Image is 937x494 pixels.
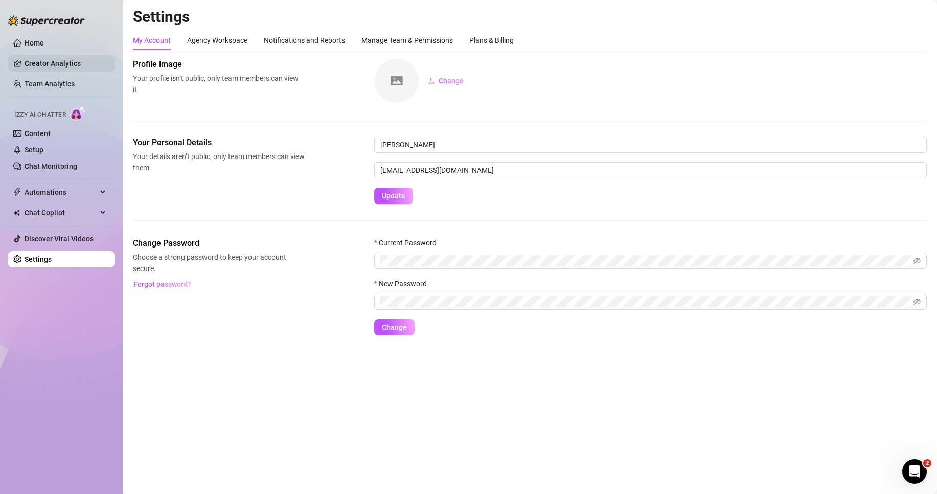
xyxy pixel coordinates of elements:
div: Agency Workspace [187,35,247,46]
div: Plans & Billing [469,35,514,46]
span: Your profile isn’t public, only team members can view it. [133,73,305,95]
img: square-placeholder.png [375,59,419,103]
span: upload [427,77,435,84]
span: Choose a strong password to keep your account secure. [133,252,305,274]
span: Change [439,77,464,85]
span: Chat Copilot [25,205,97,221]
span: Automations [25,184,97,200]
a: Team Analytics [25,80,75,88]
a: Settings [25,255,52,263]
label: Current Password [374,237,443,249]
img: Chat Copilot [13,209,20,216]
button: Change [419,73,472,89]
span: eye-invisible [913,298,921,305]
span: Change Password [133,237,305,250]
span: Change [382,323,407,331]
a: Creator Analytics [25,55,106,72]
span: 2 [923,459,931,467]
input: New Password [380,296,911,307]
a: Home [25,39,44,47]
span: Profile image [133,58,305,71]
img: AI Chatter [70,106,86,121]
input: Enter new email [374,162,927,178]
span: eye-invisible [913,257,921,264]
button: Forgot password? [133,276,191,293]
button: Update [374,188,413,204]
div: Notifications and Reports [264,35,345,46]
a: Discover Viral Videos [25,235,94,243]
h2: Settings [133,7,927,27]
a: Content [25,129,51,138]
img: logo-BBDzfeDw.svg [8,15,85,26]
span: Izzy AI Chatter [14,110,66,120]
span: Forgot password? [133,280,191,288]
input: Current Password [380,255,911,266]
input: Enter name [374,137,927,153]
div: My Account [133,35,171,46]
span: Your details aren’t public, only team members can view them. [133,151,305,173]
div: Manage Team & Permissions [361,35,453,46]
a: Setup [25,146,43,154]
button: Change [374,319,415,335]
a: Chat Monitoring [25,162,77,170]
span: Update [382,192,405,200]
iframe: Intercom live chat [902,459,927,484]
label: New Password [374,278,433,289]
span: thunderbolt [13,188,21,196]
span: Your Personal Details [133,137,305,149]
